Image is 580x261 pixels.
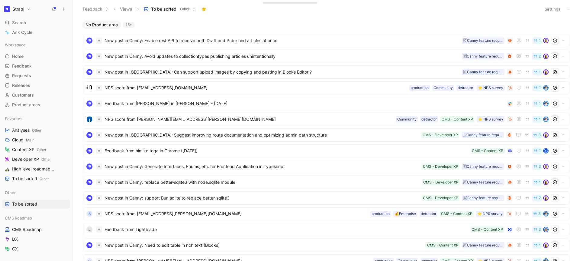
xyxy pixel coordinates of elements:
[532,132,542,138] button: 3
[2,100,70,109] a: Product areas
[83,207,569,220] a: SNPS score from [EMAIL_ADDRESS][PERSON_NAME][DOMAIN_NAME]⭐️ NPS surveyCMS - Content XPdetractor💰E...
[539,196,541,200] span: 2
[544,196,548,200] img: avatar
[83,223,569,236] a: LFeedback from LightbladeCMS - Content XP2avatar
[2,164,70,173] a: ⛰️High level roadmapOther
[86,38,92,44] img: logo
[2,225,70,234] a: CMS Roadmap
[86,132,92,138] img: logo
[544,180,548,184] img: avatar
[86,195,92,201] img: logo
[539,117,541,121] span: 1
[539,243,541,247] span: 1
[5,215,32,221] span: CMS Roadmap
[421,116,437,122] div: detractor
[62,176,68,182] button: View actions
[62,201,68,207] button: View actions
[86,226,92,233] div: L
[82,21,121,29] button: No Product area
[539,228,541,231] span: 2
[2,145,70,154] a: Content XPOther
[86,69,92,75] img: logo
[544,133,548,137] img: avatar
[472,226,503,233] div: CMS - Content XP
[532,116,542,123] button: 1
[267,0,295,3] div: Drop anything here to capture feedback
[539,102,541,105] span: 1
[105,210,368,217] span: NPS score from [EMAIL_ADDRESS][PERSON_NAME][DOMAIN_NAME]
[423,132,458,138] div: CMS - Developer XP
[463,69,503,75] div: 🇨Canny feature request
[86,85,92,91] img: logo
[544,243,548,247] img: avatar
[423,164,458,170] div: CMS - Developer XP
[141,5,198,14] button: To be sortedOther
[105,194,419,202] span: New post in Canny: support Bun sqlite to replace better-sqlite3
[539,70,541,74] span: 1
[463,179,503,185] div: 🇨Canny feature request
[86,148,92,154] img: logo
[411,85,429,91] div: production
[2,81,70,90] a: Releases
[2,188,70,209] div: OtherTo be sorted
[12,176,49,182] span: To be sorted
[2,91,70,100] a: Customers
[83,191,569,205] a: logoNew post in Canny: support Bun sqlite to replace better-sqlite3🇨Canny feature requestCMS - De...
[105,242,424,249] span: New post in Canny: Need to edit table in rich text (Blocks)
[12,29,32,36] span: Ask Cycle
[12,73,31,79] span: Requests
[463,164,503,170] div: 🇨Canny feature request
[2,61,70,71] a: Feedback
[83,239,569,252] a: logoNew post in Canny: Need to edit table in rich text (Blocks)🇨Canny feature requestCMS - Conten...
[539,165,541,168] span: 2
[2,40,70,49] div: Workspace
[83,128,569,142] a: logoNew post in [GEOGRAPHIC_DATA]: Suggest improving route documentation and optimizing admin pat...
[83,113,569,126] a: logoNPS score from [PERSON_NAME][EMAIL_ADDRESS][PERSON_NAME][DOMAIN_NAME]⭐️ NPS surveyCMS - Conte...
[532,100,542,107] button: 1
[532,147,542,154] button: 1
[544,86,548,90] img: avatar
[5,42,26,48] span: Workspace
[117,5,135,14] button: Views
[62,236,68,242] button: View actions
[544,212,548,216] img: avatar
[105,179,420,186] span: New post in Canny: replace better-sqlite3 with node:sqlite module
[2,155,70,164] a: Developer XPOther
[463,242,503,248] div: 🇨Canny feature request
[12,53,24,59] span: Home
[463,38,503,44] div: 🇨Canny feature request
[2,200,70,209] a: To be sorted
[12,92,34,98] span: Customers
[539,149,541,153] span: 1
[532,226,542,233] button: 2
[477,211,503,217] div: ⭐️ NPS survey
[395,211,416,217] div: 💰Enterprise
[539,180,541,184] span: 1
[532,69,542,75] button: 1
[478,116,503,122] div: ⭐️ NPS survey
[472,148,503,154] div: CMS - Content XP
[2,244,70,253] a: CX
[12,226,42,233] span: CMS Roadmap
[62,147,68,153] button: View actions
[180,6,190,12] span: Other
[83,144,569,157] a: logoFeedback from himiko toga in Chrome ([DATE])CMS - Content XP1Y
[478,85,503,91] div: ⭐️ NPS survey
[2,235,70,244] a: DX
[427,242,459,248] div: CMS - Content XP
[105,68,460,76] span: New post in [GEOGRAPHIC_DATA]: Can support upload images by copying and pasting in Blocks Editor？
[538,133,541,137] span: 3
[544,101,548,106] img: avatar
[12,6,24,12] h1: Strapi
[532,179,542,186] button: 1
[105,37,460,44] span: New post in Canny: Enable rest API to receive both Draft and Published articles at once
[83,97,569,110] a: logoFeedback from [PERSON_NAME] in [PERSON_NAME] - [DATE]1avatar
[86,179,92,185] img: logo
[2,71,70,80] a: Requests
[105,163,419,170] span: New post in Canny: Generate Interfaces, Enums, etc. for Frontend Application in Typescript
[2,213,70,223] div: CMS Roadmap
[12,236,18,242] span: DX
[12,246,18,252] span: CX
[542,5,563,13] button: Settings
[4,6,10,12] img: Strapi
